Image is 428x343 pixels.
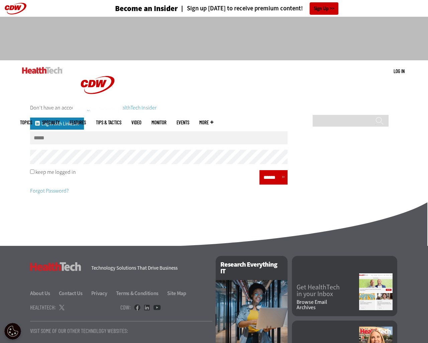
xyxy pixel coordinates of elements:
iframe: advertisement [92,23,336,54]
div: Cookie Settings [4,323,21,340]
div: User menu [394,68,405,75]
a: Privacy [91,290,115,297]
a: MonITor [151,120,167,125]
span: Topics [20,120,32,125]
a: Get HealthTechin your Inbox [297,284,359,297]
h3: Become an Insider [115,5,178,12]
img: Home [73,60,123,110]
button: Open Preferences [4,323,21,340]
a: Tips & Tactics [96,120,121,125]
a: About Us [30,290,58,297]
h4: HealthTech: [30,304,56,310]
a: Forgot Password? [30,187,69,194]
img: Home [22,67,63,74]
img: newsletter screenshot [359,273,393,310]
a: Become an Insider [90,5,178,12]
a: Sign Up [310,2,338,15]
a: Browse EmailArchives [297,299,359,310]
a: Events [177,120,189,125]
a: Sign up [DATE] to receive premium content! [178,5,303,12]
a: Contact Us [59,290,90,297]
p: Visit Some Of Our Other Technology Websites: [30,328,212,334]
a: Features [70,120,86,125]
a: Site Map [167,290,186,297]
h4: Technology Solutions That Drive Business [91,266,207,271]
a: Log in [394,68,405,74]
a: Terms & Conditions [116,290,167,297]
h4: CDW: [120,304,131,310]
a: Video [131,120,141,125]
h3: HealthTech [30,262,81,271]
span: More [199,120,213,125]
a: CDW [73,105,123,112]
span: Specialty [42,120,60,125]
h2: Research Everything IT [216,256,288,280]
